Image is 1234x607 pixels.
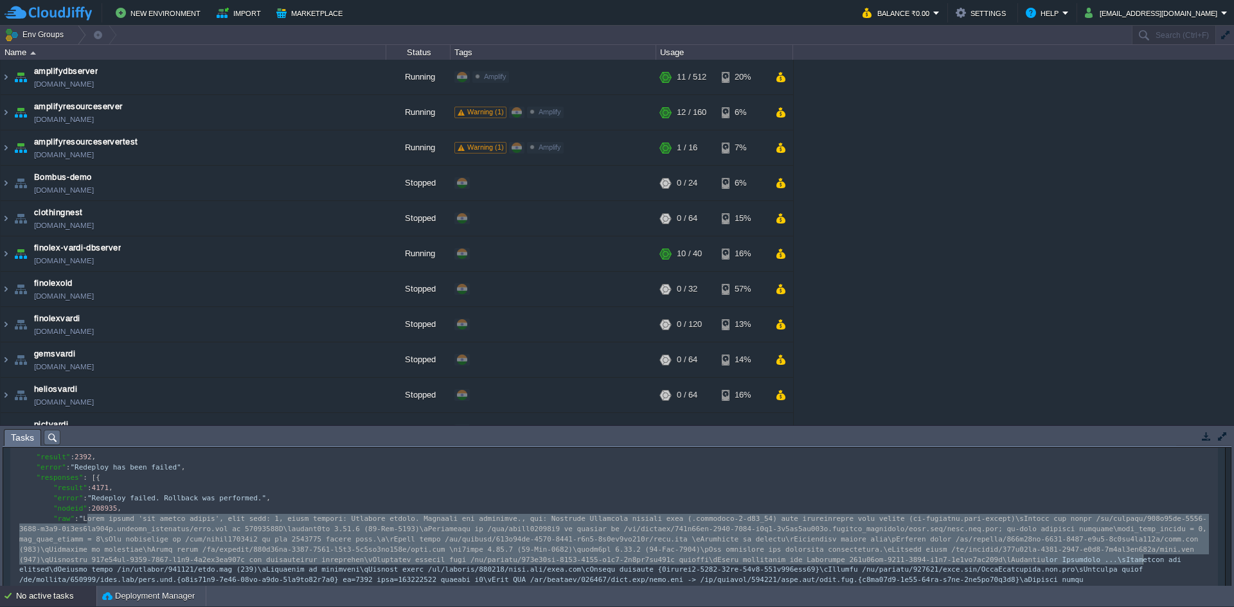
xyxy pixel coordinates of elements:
[1,307,11,342] img: AMDAwAAAACH5BAEAAAAALAAAAAABAAEAAAICRAEAOw==
[12,272,30,306] img: AMDAwAAAACH5BAEAAAAALAAAAAABAAEAAAICRAEAOw==
[34,347,75,360] a: gemsvardi
[34,78,94,91] span: [DOMAIN_NAME]
[75,453,92,461] span: 2392
[677,130,697,165] div: 1 / 16
[12,166,30,200] img: AMDAwAAAACH5BAEAAAAALAAAAAABAAEAAAICRAEAOw==
[677,413,697,448] div: 0 / 64
[539,143,561,151] span: Amplify
[34,136,138,148] a: amplifyresourceservertest
[12,413,30,448] img: AMDAwAAAACH5BAEAAAAALAAAAAABAAEAAAICRAEAOw==
[34,290,94,303] a: [DOMAIN_NAME]
[1,236,11,271] img: AMDAwAAAACH5BAEAAAAALAAAAAABAAEAAAICRAEAOw==
[12,378,30,412] img: AMDAwAAAACH5BAEAAAAALAAAAAABAAEAAAICRAEAOw==
[386,342,451,377] div: Stopped
[467,143,504,151] span: Warning (1)
[386,95,451,130] div: Running
[1,272,11,306] img: AMDAwAAAACH5BAEAAAAALAAAAAABAAEAAAICRAEAOw==
[722,236,764,271] div: 16%
[34,148,94,161] a: [DOMAIN_NAME]
[37,473,84,482] span: "responses"
[53,504,87,513] span: "nodeid"
[11,430,34,446] span: Tasks
[87,504,92,513] span: :
[75,515,79,523] span: :
[722,342,764,377] div: 14%
[722,60,764,94] div: 20%
[722,272,764,306] div: 57%
[467,108,504,116] span: Warning (1)
[722,378,764,412] div: 16%
[92,484,109,492] span: 4171
[1026,5,1062,21] button: Help
[722,95,764,130] div: 6%
[677,307,702,342] div: 0 / 120
[83,473,100,482] span: : [{
[387,45,450,60] div: Status
[1,95,11,130] img: AMDAwAAAACH5BAEAAAAALAAAAAABAAEAAAICRAEAOw==
[1,378,11,412] img: AMDAwAAAACH5BAEAAAAALAAAAAABAAEAAAICRAEAOw==
[12,130,30,165] img: AMDAwAAAACH5BAEAAAAALAAAAAABAAEAAAICRAEAOw==
[677,95,706,130] div: 12 / 160
[677,272,697,306] div: 0 / 32
[66,463,71,471] span: :
[34,360,94,373] a: [DOMAIN_NAME]
[34,277,73,290] a: finolexold
[1085,5,1221,21] button: [EMAIL_ADDRESS][DOMAIN_NAME]
[34,206,83,219] a: clothingnest
[677,60,706,94] div: 11 / 512
[386,413,451,448] div: Stopped
[53,494,83,502] span: "error"
[1,130,11,165] img: AMDAwAAAACH5BAEAAAAALAAAAAABAAEAAAICRAEAOw==
[956,5,1010,21] button: Settings
[53,484,87,492] span: "result"
[34,219,94,232] a: [DOMAIN_NAME]
[1,60,11,94] img: AMDAwAAAACH5BAEAAAAALAAAAAABAAEAAAICRAEAOw==
[37,463,66,471] span: "error"
[12,201,30,236] img: AMDAwAAAACH5BAEAAAAALAAAAAABAAEAAAICRAEAOw==
[34,383,77,396] a: heliosvardi
[34,418,68,431] a: pictvardi
[1,342,11,377] img: AMDAwAAAACH5BAEAAAAALAAAAAABAAEAAAICRAEAOw==
[19,515,1211,564] span: Lorem ipsumd 'sit ametco adipis', elit sedd: 1, eiusm tempori: Utlabore etdolo. Magnaali eni admi...
[677,342,697,377] div: 0 / 64
[92,453,96,461] span: ,
[34,113,94,126] a: [DOMAIN_NAME]
[34,171,92,184] span: Bombus-demo
[70,463,181,471] span: "Redeploy has been failed"
[722,130,764,165] div: 7%
[276,5,346,21] button: Marketplace
[12,342,30,377] img: AMDAwAAAACH5BAEAAAAALAAAAAABAAEAAAICRAEAOw==
[83,494,87,502] span: :
[34,65,98,78] a: amplifydbserver
[34,254,94,267] a: [DOMAIN_NAME]
[386,236,451,271] div: Running
[722,166,764,200] div: 6%
[4,5,92,21] img: CloudJiffy
[102,590,195,603] button: Deployment Manager
[34,242,121,254] span: finolex-vardi-dbserver
[1,413,11,448] img: AMDAwAAAACH5BAEAAAAALAAAAAABAAEAAAICRAEAOw==
[92,504,118,513] span: 208935
[34,100,123,113] span: amplifyresourceserver
[451,45,656,60] div: Tags
[1,45,386,60] div: Name
[12,307,30,342] img: AMDAwAAAACH5BAEAAAAALAAAAAABAAEAAAICRAEAOw==
[70,453,75,461] span: :
[12,236,30,271] img: AMDAwAAAACH5BAEAAAAALAAAAAABAAEAAAICRAEAOw==
[109,484,113,492] span: ,
[16,586,96,606] div: No active tasks
[386,272,451,306] div: Stopped
[181,463,186,471] span: ,
[34,312,80,325] a: finolexvardi
[657,45,792,60] div: Usage
[386,378,451,412] div: Stopped
[87,484,92,492] span: :
[863,5,933,21] button: Balance ₹0.00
